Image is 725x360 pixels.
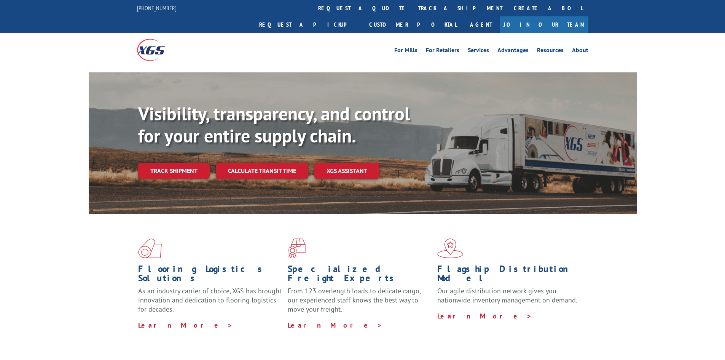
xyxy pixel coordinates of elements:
h1: Flooring Logistics Solutions [138,264,282,286]
img: xgs-icon-focused-on-flooring-red [288,238,306,258]
h1: Specialized Freight Experts [288,264,432,286]
a: Agent [462,16,500,33]
a: Services [468,47,489,56]
a: Learn More > [437,312,532,320]
a: Customer Portal [363,16,462,33]
a: Request a pickup [253,16,363,33]
p: From 123 overlength loads to delicate cargo, our experienced staff knows the best way to move you... [288,286,432,320]
span: As an industry carrier of choice, XGS has brought innovation and dedication to flooring logistics... [138,286,282,314]
a: About [572,47,588,56]
a: For Retailers [426,47,459,56]
a: Resources [537,47,564,56]
b: Visibility, transparency, and control for your entire supply chain. [138,102,410,147]
img: xgs-icon-flagship-distribution-model-red [437,238,464,258]
img: xgs-icon-total-supply-chain-intelligence-red [138,238,162,258]
a: [PHONE_NUMBER] [137,4,177,12]
h1: Flagship Distribution Model [437,264,581,286]
a: Advantages [497,47,529,56]
a: Join Our Team [500,16,588,33]
a: XGS ASSISTANT [314,163,379,179]
span: Our agile distribution network gives you nationwide inventory management on demand. [437,286,577,304]
a: Track shipment [138,163,210,179]
a: Calculate transit time [216,163,308,179]
a: For Mills [394,47,417,56]
a: Learn More > [138,321,233,330]
a: Learn More > [288,321,382,330]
